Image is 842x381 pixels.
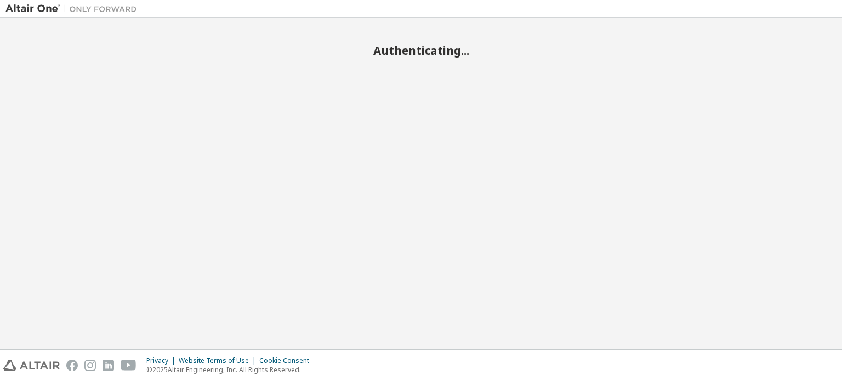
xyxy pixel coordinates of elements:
[3,360,60,371] img: altair_logo.svg
[5,43,837,58] h2: Authenticating...
[5,3,143,14] img: Altair One
[121,360,136,371] img: youtube.svg
[66,360,78,371] img: facebook.svg
[146,365,316,374] p: © 2025 Altair Engineering, Inc. All Rights Reserved.
[103,360,114,371] img: linkedin.svg
[179,356,259,365] div: Website Terms of Use
[259,356,316,365] div: Cookie Consent
[146,356,179,365] div: Privacy
[84,360,96,371] img: instagram.svg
